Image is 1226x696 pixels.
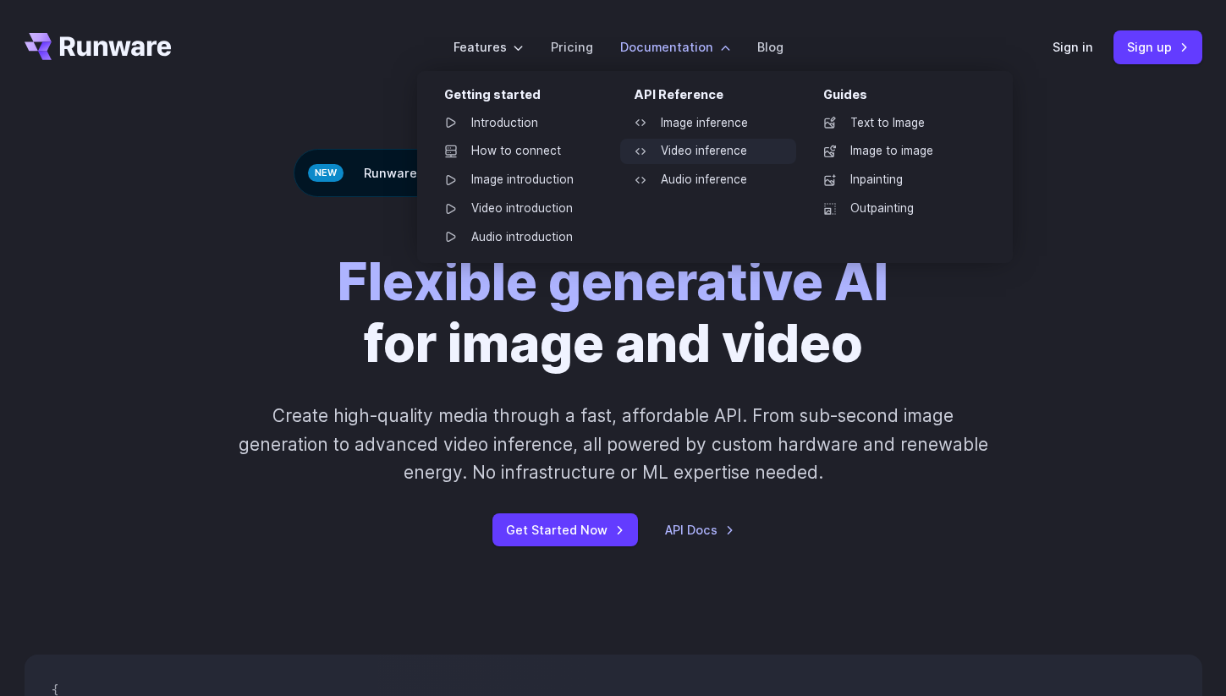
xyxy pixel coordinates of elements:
[620,167,796,193] a: Audio inference
[810,167,986,193] a: Inpainting
[1053,37,1093,57] a: Sign in
[431,111,607,136] a: Introduction
[25,33,172,60] a: Go to /
[620,111,796,136] a: Image inference
[492,513,638,546] a: Get Started Now
[620,37,730,57] label: Documentation
[810,111,986,136] a: Text to Image
[823,85,986,111] div: Guides
[810,139,986,164] a: Image to image
[444,85,607,111] div: Getting started
[431,167,607,193] a: Image introduction
[1113,30,1202,63] a: Sign up
[757,37,783,57] a: Blog
[236,402,990,486] p: Create high-quality media through a fast, affordable API. From sub-second image generation to adv...
[338,250,888,313] strong: Flexible generative AI
[294,149,932,197] div: Runware raises $13M seed funding led by Insight Partners
[338,251,888,375] h1: for image and video
[431,139,607,164] a: How to connect
[551,37,593,57] a: Pricing
[431,225,607,250] a: Audio introduction
[454,37,524,57] label: Features
[665,520,734,540] a: API Docs
[431,196,607,222] a: Video introduction
[634,85,796,111] div: API Reference
[620,139,796,164] a: Video inference
[810,196,986,222] a: Outpainting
